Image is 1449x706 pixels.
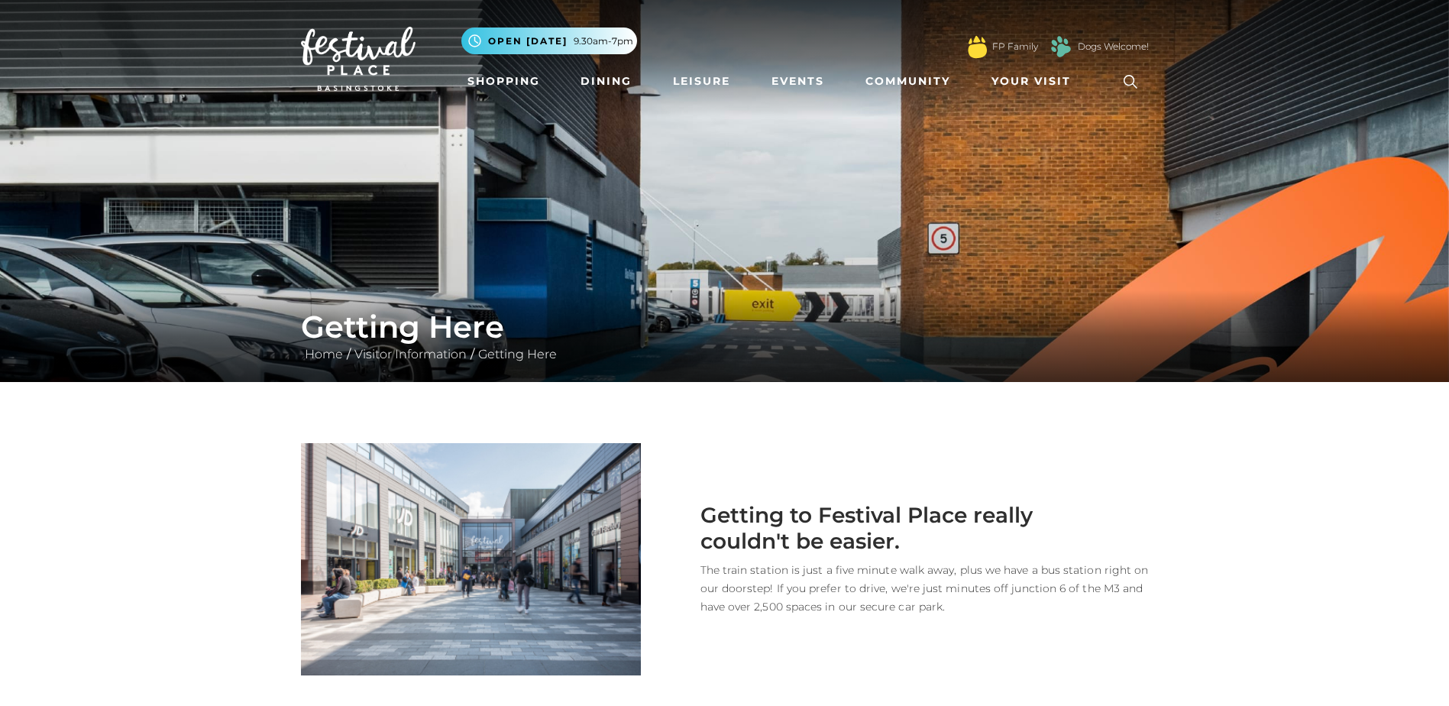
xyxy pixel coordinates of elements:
[992,40,1038,53] a: FP Family
[474,347,561,361] a: Getting Here
[574,34,633,48] span: 9.30am-7pm
[351,347,471,361] a: Visitor Information
[289,309,1160,364] div: / /
[461,28,637,54] button: Open [DATE] 9.30am-7pm
[664,561,1149,616] p: The train station is just a five minute walk away, plus we have a bus station right on our doorst...
[985,67,1085,96] a: Your Visit
[301,309,1149,345] h1: Getting Here
[664,503,1046,554] h2: Getting to Festival Place really couldn't be easier.
[991,73,1071,89] span: Your Visit
[1078,40,1149,53] a: Dogs Welcome!
[859,67,956,96] a: Community
[488,34,568,48] span: Open [DATE]
[301,347,347,361] a: Home
[765,67,830,96] a: Events
[667,67,736,96] a: Leisure
[301,27,416,91] img: Festival Place Logo
[574,67,638,96] a: Dining
[461,67,546,96] a: Shopping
